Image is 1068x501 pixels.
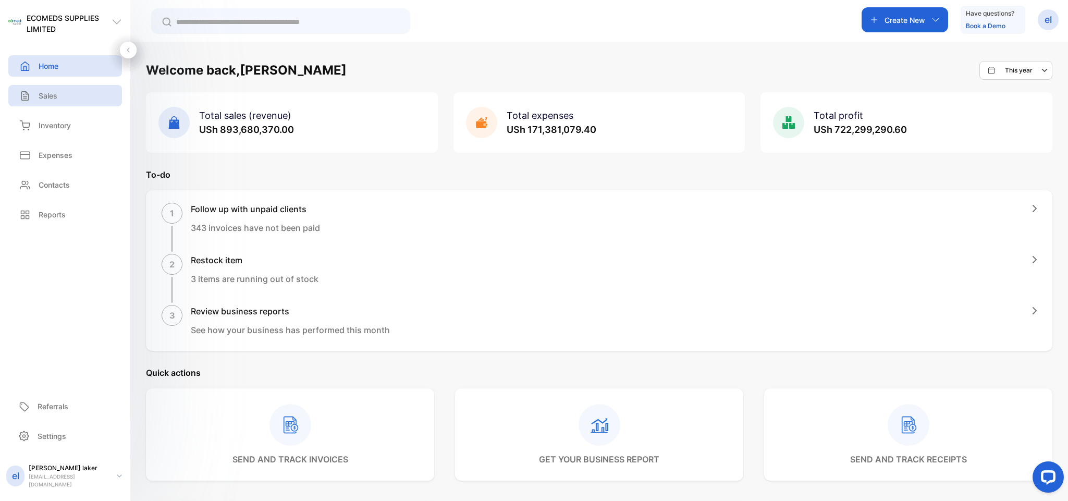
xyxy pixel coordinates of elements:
[191,222,320,234] p: 343 invoices have not been paid
[1005,66,1033,75] p: This year
[29,473,108,488] p: [EMAIL_ADDRESS][DOMAIN_NAME]
[38,401,68,412] p: Referrals
[39,150,72,161] p: Expenses
[146,168,1052,181] p: To-do
[170,207,174,219] p: 1
[1024,457,1068,501] iframe: LiveChat chat widget
[191,254,318,266] h1: Restock item
[885,15,925,26] p: Create New
[29,463,108,473] p: [PERSON_NAME] laker
[39,209,66,220] p: Reports
[191,324,390,336] p: See how your business has performed this month
[39,60,58,71] p: Home
[850,453,967,466] p: send and track receipts
[169,309,175,322] p: 3
[539,453,659,466] p: get your business report
[199,124,294,135] span: USh 893,680,370.00
[814,124,907,135] span: USh 722,299,290.60
[1038,7,1059,32] button: el
[966,22,1005,30] a: Book a Demo
[966,8,1014,19] p: Have questions?
[507,110,573,121] span: Total expenses
[232,453,348,466] p: send and track invoices
[199,110,291,121] span: Total sales (revenue)
[146,366,1052,379] p: Quick actions
[979,61,1052,80] button: This year
[39,120,71,131] p: Inventory
[27,13,112,34] p: ECOMEDS SUPPLIES LIMITED
[39,179,70,190] p: Contacts
[146,61,347,80] h1: Welcome back, [PERSON_NAME]
[1045,13,1052,27] p: el
[507,124,596,135] span: USh 171,381,079.40
[39,90,57,101] p: Sales
[191,273,318,285] p: 3 items are running out of stock
[12,469,19,483] p: el
[814,110,863,121] span: Total profit
[191,203,320,215] h1: Follow up with unpaid clients
[169,258,175,271] p: 2
[38,431,66,442] p: Settings
[8,16,21,29] img: logo
[862,7,948,32] button: Create New
[191,305,390,317] h1: Review business reports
